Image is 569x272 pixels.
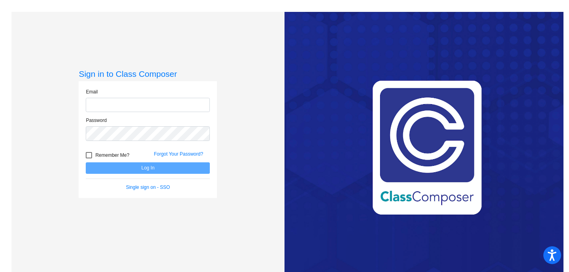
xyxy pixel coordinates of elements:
[86,88,98,95] label: Email
[86,162,210,174] button: Log In
[79,69,217,79] h3: Sign in to Class Composer
[126,185,170,190] a: Single sign on - SSO
[154,151,203,157] a: Forgot Your Password?
[86,117,107,124] label: Password
[95,150,129,160] span: Remember Me?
